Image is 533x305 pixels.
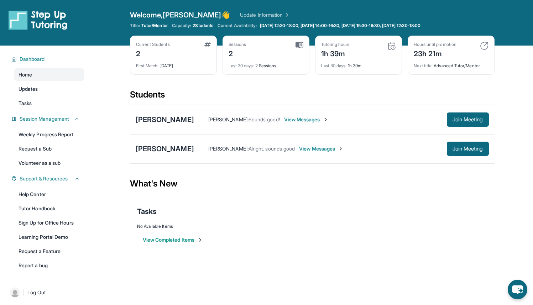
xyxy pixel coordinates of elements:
[387,42,396,50] img: card
[137,224,487,229] div: No Available Items
[136,47,170,59] div: 2
[14,259,84,272] a: Report a bug
[137,206,157,216] span: Tasks
[141,23,168,28] span: Tutor/Mentor
[204,42,211,47] img: card
[258,23,422,28] a: [DATE] 12:30-18:00, [DATE] 14:00-16:30, [DATE] 15:30-16:30, [DATE] 12:30-18:00
[321,42,350,47] div: Tutoring hours
[299,145,344,152] span: View Messages
[136,115,194,125] div: [PERSON_NAME]
[249,146,295,152] span: Alright, sounds good
[130,89,495,105] div: Students
[229,63,254,68] span: Last 30 days :
[17,175,80,182] button: Support & Resources
[414,42,456,47] div: Hours until promotion
[338,146,344,152] img: Chevron-Right
[14,68,84,81] a: Home
[480,42,488,50] img: card
[10,288,20,298] img: user-img
[208,146,249,152] span: [PERSON_NAME] :
[229,42,246,47] div: Sessions
[229,59,303,69] div: 2 Sessions
[414,59,488,69] div: Advanced Tutor/Mentor
[208,116,249,122] span: [PERSON_NAME] :
[17,115,80,122] button: Session Management
[453,147,483,151] span: Join Meeting
[453,117,483,122] span: Join Meeting
[321,63,347,68] span: Last 30 days :
[14,83,84,95] a: Updates
[240,11,290,19] a: Update Information
[414,63,433,68] span: Next title :
[136,59,211,69] div: [DATE]
[14,216,84,229] a: Sign Up for Office Hours
[20,175,68,182] span: Support & Resources
[14,157,84,169] a: Volunteer as a sub
[14,202,84,215] a: Tutor Handbook
[7,285,84,300] a: |Log Out
[172,23,192,28] span: Capacity:
[130,23,140,28] span: Title:
[19,85,38,93] span: Updates
[136,144,194,154] div: [PERSON_NAME]
[9,10,68,30] img: logo
[136,42,170,47] div: Current Students
[19,100,32,107] span: Tasks
[14,128,84,141] a: Weekly Progress Report
[143,236,203,243] button: View Completed Items
[23,288,25,297] span: |
[447,142,489,156] button: Join Meeting
[14,245,84,258] a: Request a Feature
[284,116,329,123] span: View Messages
[321,47,350,59] div: 1h 39m
[130,10,230,20] span: Welcome, [PERSON_NAME] 👋
[193,23,213,28] span: 2 Students
[20,56,45,63] span: Dashboard
[20,115,69,122] span: Session Management
[14,142,84,155] a: Request a Sub
[17,56,80,63] button: Dashboard
[321,59,396,69] div: 1h 39m
[136,63,159,68] span: First Match :
[249,116,280,122] span: Sounds good!
[19,71,32,78] span: Home
[14,188,84,201] a: Help Center
[229,47,246,59] div: 2
[130,168,495,199] div: What's New
[14,231,84,243] a: Learning Portal Demo
[260,23,420,28] span: [DATE] 12:30-18:00, [DATE] 14:00-16:30, [DATE] 15:30-16:30, [DATE] 12:30-18:00
[414,47,456,59] div: 23h 21m
[323,117,329,122] img: Chevron-Right
[27,289,46,296] span: Log Out
[14,97,84,110] a: Tasks
[508,280,527,299] button: chat-button
[296,42,303,48] img: card
[447,112,489,127] button: Join Meeting
[218,23,257,28] span: Current Availability:
[283,11,290,19] img: Chevron Right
